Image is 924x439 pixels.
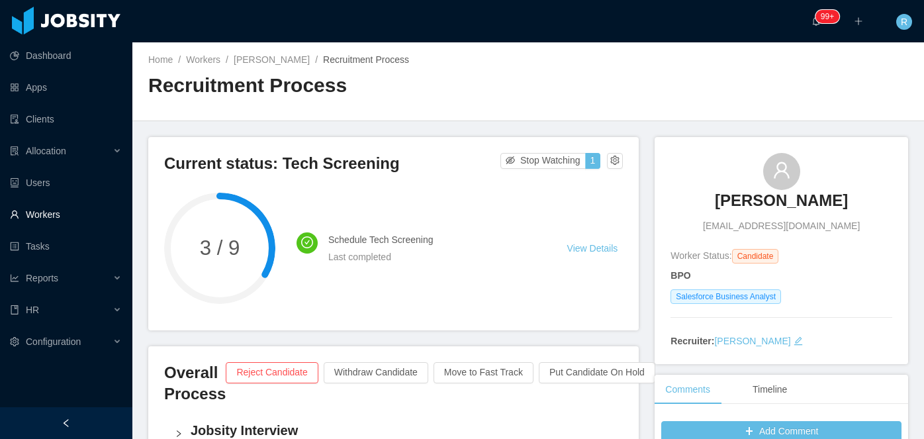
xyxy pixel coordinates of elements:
i: icon: right [175,430,183,438]
i: icon: setting [10,337,19,346]
button: Reject Candidate [226,362,318,383]
i: icon: edit [794,336,803,346]
a: [PERSON_NAME] [714,336,790,346]
h2: Recruitment Process [148,72,528,99]
h3: Current status: Tech Screening [164,153,500,174]
span: Configuration [26,336,81,347]
h3: Overall Process [164,362,226,405]
i: icon: check-circle [301,236,313,248]
sup: 251 [815,10,839,23]
span: / [178,54,181,65]
a: icon: userWorkers [10,201,122,228]
strong: BPO [670,270,690,281]
span: Reports [26,273,58,283]
a: Home [148,54,173,65]
i: icon: user [772,161,791,179]
span: / [226,54,228,65]
i: icon: book [10,305,19,315]
i: icon: plus [854,17,863,26]
span: Salesforce Business Analyst [670,289,781,304]
div: Last completed [328,250,535,264]
span: Recruitment Process [323,54,409,65]
a: [PERSON_NAME] [234,54,310,65]
button: 1 [585,153,601,169]
div: Timeline [742,375,798,405]
span: Worker Status: [670,250,731,261]
a: icon: profileTasks [10,233,122,260]
a: [PERSON_NAME] [715,190,848,219]
i: icon: line-chart [10,273,19,283]
a: icon: auditClients [10,106,122,132]
a: icon: robotUsers [10,170,122,196]
button: Move to Fast Track [434,362,533,383]
i: icon: bell [811,17,821,26]
button: Withdraw Candidate [324,362,428,383]
a: icon: pie-chartDashboard [10,42,122,69]
span: 3 / 9 [164,238,275,258]
div: Comments [655,375,721,405]
i: icon: solution [10,146,19,156]
button: icon: eye-invisibleStop Watching [500,153,586,169]
h3: [PERSON_NAME] [715,190,848,211]
span: Candidate [732,249,779,264]
span: HR [26,305,39,315]
h4: Schedule Tech Screening [328,232,535,247]
button: Put Candidate On Hold [539,362,655,383]
a: Workers [186,54,220,65]
a: icon: appstoreApps [10,74,122,101]
span: [EMAIL_ADDRESS][DOMAIN_NAME] [703,219,860,233]
a: View Details [567,243,618,254]
span: R [901,14,907,30]
span: Allocation [26,146,66,156]
button: icon: setting [607,153,623,169]
span: / [315,54,318,65]
strong: Recruiter: [670,336,714,346]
